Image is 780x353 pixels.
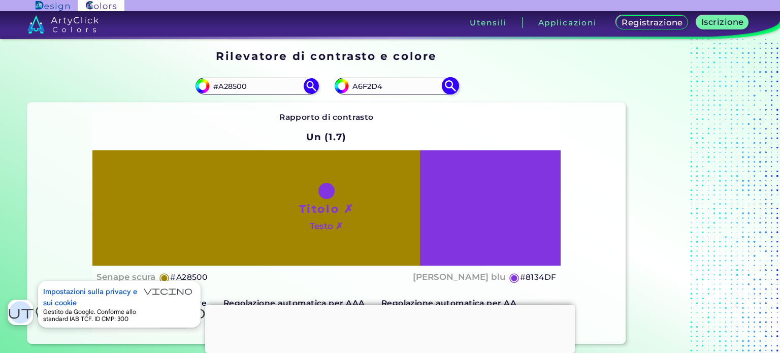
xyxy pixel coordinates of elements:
[520,272,557,282] font: #8134DF
[279,112,374,122] font: Rapporto di contrasto
[36,1,70,11] img: Logo di ArtyClick Design
[701,17,744,27] font: Iscrizione
[696,15,749,29] a: Iscrizione
[349,79,443,93] input: tipo colore 2..
[306,131,346,143] font: Un (1.7)
[630,46,757,348] iframe: Annuncio
[413,272,505,282] font: [PERSON_NAME] blu
[216,49,437,62] font: Rilevatore di contrasto e colore
[441,77,459,95] img: ricerca icone
[622,17,682,27] font: Registrazione
[170,272,207,282] font: #A28500
[27,15,99,34] img: logo_artyclick_colors_white.svg
[509,270,520,284] font: ◉
[96,272,155,282] font: Senape scura
[310,221,343,231] font: Testo ✗
[381,298,517,308] font: Regolazione automatica per AA
[304,78,319,93] img: ricerca icone
[159,270,170,284] font: ◉
[299,202,354,215] font: Titolo ✗
[210,79,304,93] input: tipo colore 1..
[223,298,365,308] font: Regolazione automatica per AAA
[470,18,506,27] font: Utensili
[616,15,688,29] a: Registrazione
[205,305,575,350] iframe: Annuncio
[538,18,597,27] font: Applicazioni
